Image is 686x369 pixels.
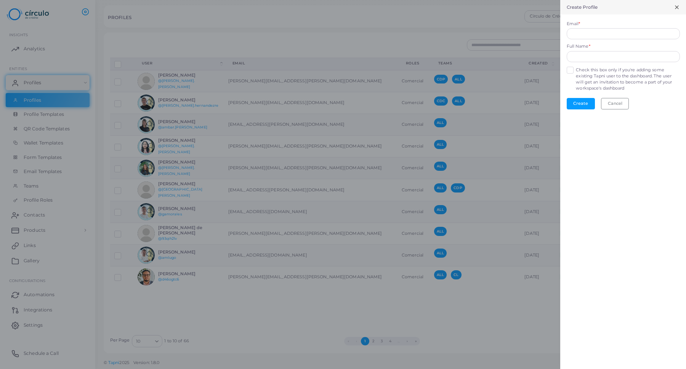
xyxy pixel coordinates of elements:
[601,98,629,109] button: Cancel
[567,21,580,27] label: Email
[567,5,598,10] h5: Create Profile
[567,43,590,50] label: Full Name
[576,67,680,91] label: Check this box only if you're adding some existing Tapni user to the dashboard. The user will get...
[567,98,595,109] button: Create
